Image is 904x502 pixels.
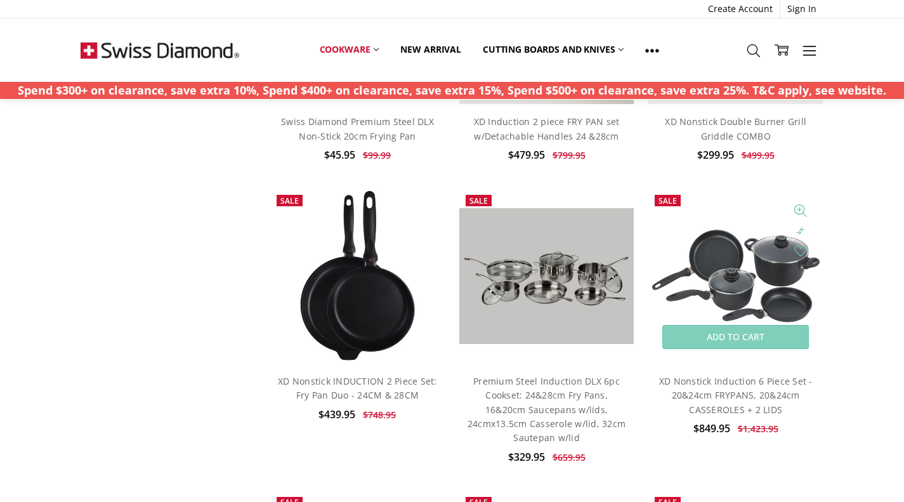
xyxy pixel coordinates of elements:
[318,407,355,421] span: $439.95
[693,421,730,435] span: $849.95
[81,18,239,82] img: Free Shipping On Every Order
[363,409,396,421] span: $748.95
[278,375,437,401] a: XD Nonstick INDUCTION 2 Piece Set: Fry Pan Duo - 24CM & 28CM
[508,450,545,464] span: $329.95
[665,116,806,142] a: XD Nonstick Double Burner Grill Griddle COMBO
[553,451,586,463] span: $659.95
[553,149,586,161] span: $799.95
[648,227,823,325] img: XD Nonstick Induction 6 Piece Set - 20&24cm FRYPANS, 20&24cm CASSEROLES + 2 LIDS
[474,116,620,142] a: XD Induction 2 piece FRY PAN set w/Detachable Handles 24 &28cm
[634,36,670,64] a: Show All
[468,375,626,444] a: Premium Steel Induction DLX 6pc Cookset: 24&28cm Fry Pans, 16&20cm Saucepans w/lids, 24cmx13.5cm ...
[281,116,434,142] a: Swiss Diamond Premium Steel DLX Non-Stick 20cm Frying Pan
[324,148,355,162] span: $45.95
[309,36,390,63] a: Cookware
[363,149,391,161] span: $99.99
[659,375,813,416] a: XD Nonstick Induction 6 Piece Set - 20&24cm FRYPANS, 20&24cm CASSEROLES + 2 LIDS
[469,195,488,206] span: Sale
[459,208,634,345] img: Premium Steel DLX 6 pc cookware set; PSLASET06
[459,188,634,364] a: Premium Steel DLX 6 pc cookware set; PSLASET06
[648,188,823,364] a: XD Nonstick Induction 6 Piece Set - 20&24cm FRYPANS, 20&24cm CASSEROLES + 2 LIDS
[297,188,418,364] img: XD Nonstick INDUCTION 2 Piece Set: Fry Pan Duo - 24CM & 28CM
[472,36,635,63] a: Cutting boards and knives
[738,423,778,435] span: $1,423.95
[270,188,445,364] a: XD Nonstick INDUCTION 2 Piece Set: Fry Pan Duo - 24CM & 28CM
[742,149,775,161] span: $499.95
[280,195,299,206] span: Sale
[658,195,677,206] span: Sale
[508,148,545,162] span: $479.95
[697,148,734,162] span: $299.95
[662,325,809,349] a: Add to Cart
[18,82,886,99] p: Spend $300+ on clearance, save extra 10%, Spend $400+ on clearance, save extra 15%, Spend $500+ o...
[390,36,471,63] a: New arrival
